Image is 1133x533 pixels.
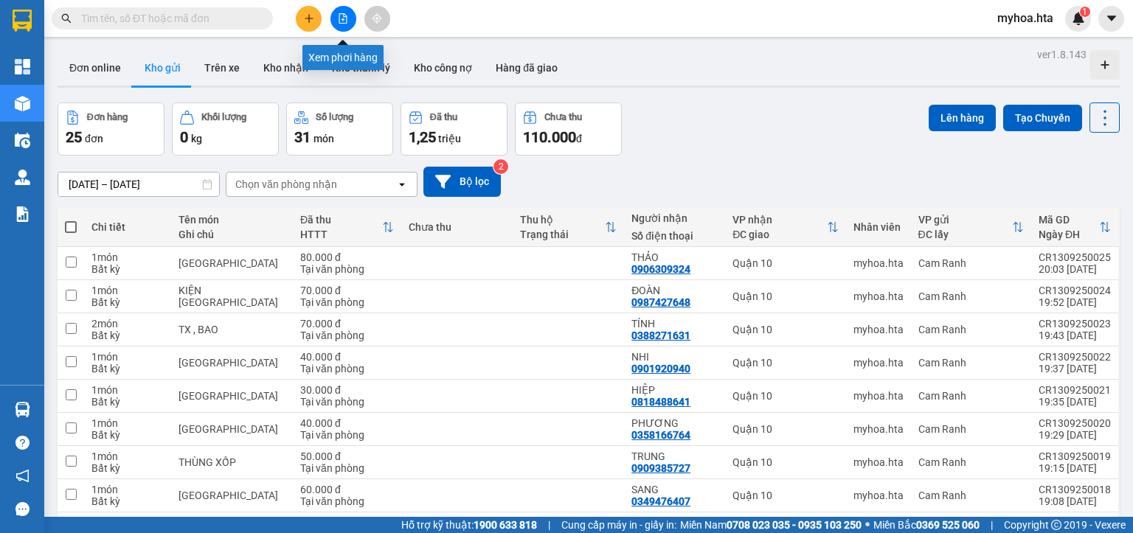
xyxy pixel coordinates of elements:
div: Quận 10 [732,490,838,501]
img: warehouse-icon [15,133,30,148]
span: myhoa.hta [985,9,1065,27]
div: myhoa.hta [853,390,904,402]
button: plus [296,6,322,32]
span: | [991,517,993,533]
span: search [61,13,72,24]
sup: 2 [493,159,508,174]
div: HIỆP [631,384,718,396]
div: 2 món [91,318,164,330]
div: Số lượng [316,112,353,122]
div: Chi tiết [91,221,164,233]
div: Quận 10 [732,324,838,335]
div: 0818488641 [631,396,690,408]
div: Bất kỳ [91,263,164,275]
div: 19:37 [DATE] [1039,363,1111,375]
div: Mã GD [1039,214,1099,226]
button: aim [364,6,390,32]
div: 0358166764 [631,429,690,441]
button: Bộ lọc [423,167,501,197]
img: dashboard-icon [15,59,30,74]
div: myhoa.hta [853,324,904,335]
div: Tại văn phòng [300,429,394,441]
button: Đơn online [58,50,133,86]
div: 0901920940 [631,363,690,375]
span: 110.000 [523,128,576,146]
div: 1 món [91,251,164,263]
img: logo-vxr [13,10,32,32]
div: 2 món [91,517,164,529]
div: Người nhận [631,212,718,224]
div: Bất kỳ [91,363,164,375]
div: 40.000 đ [300,351,394,363]
div: Bất kỳ [91,396,164,408]
div: Quận 10 [732,423,838,435]
div: THÙNG XỐP [179,456,285,468]
span: ⚪️ [865,522,870,528]
span: caret-down [1105,12,1118,25]
th: Toggle SortBy [513,208,624,247]
div: Xem phơi hàng [302,45,384,70]
div: CR1309250023 [1039,318,1111,330]
button: Chưa thu110.000đ [515,102,622,156]
div: 19:08 [DATE] [1039,495,1111,507]
div: TRUNG [631,450,718,462]
div: Nhân viên [853,221,904,233]
div: Chưa thu [544,112,582,122]
div: Đã thu [430,112,457,122]
button: Trên xe [193,50,252,86]
span: file-add [338,13,348,24]
div: Trạng thái [520,229,605,240]
span: 25 [66,128,82,146]
img: solution-icon [15,206,30,222]
div: Bất kỳ [91,296,164,308]
img: warehouse-icon [15,170,30,185]
div: Tại văn phòng [300,396,394,408]
button: file-add [330,6,356,32]
span: 31 [294,128,311,146]
div: Quận 10 [732,290,838,302]
div: 100.000 đ [300,517,394,529]
div: 19:29 [DATE] [1039,429,1111,441]
div: myhoa.hta [853,456,904,468]
div: Tại văn phòng [300,330,394,341]
div: Quận 10 [732,390,838,402]
div: Cam Ranh [918,390,1024,402]
div: TX [179,423,285,435]
div: Bất kỳ [91,330,164,341]
button: Tạo Chuyến [1003,105,1082,131]
div: myhoa.hta [853,490,904,501]
div: Quận 10 [732,456,838,468]
div: 19:52 [DATE] [1039,296,1111,308]
div: 19:43 [DATE] [1039,330,1111,341]
div: Đơn hàng [87,112,128,122]
span: Miền Bắc [873,517,980,533]
div: Số điện thoại [631,230,718,242]
div: MỸ TRINH [631,517,718,529]
div: CR1309250019 [1039,450,1111,462]
th: Toggle SortBy [725,208,845,247]
div: TX [179,390,285,402]
div: NHI [631,351,718,363]
button: Hàng đã giao [484,50,569,86]
input: Select a date range. [58,173,219,196]
div: CR1309250024 [1039,285,1111,296]
div: TX [179,490,285,501]
div: Cam Ranh [918,456,1024,468]
div: 70.000 đ [300,285,394,296]
div: Bất kỳ [91,462,164,474]
div: Tạo kho hàng mới [1090,50,1120,80]
div: CR1309250021 [1039,384,1111,396]
div: Bất kỳ [91,495,164,507]
button: Đơn hàng25đơn [58,102,164,156]
div: CR1309250025 [1039,251,1111,263]
div: Tên món [179,214,285,226]
button: caret-down [1098,6,1124,32]
div: THẢO [631,251,718,263]
div: 0909385727 [631,462,690,474]
sup: 1 [1080,7,1090,17]
div: 19:15 [DATE] [1039,462,1111,474]
span: 0 [180,128,188,146]
div: ĐC lấy [918,229,1012,240]
div: myhoa.hta [853,423,904,435]
img: warehouse-icon [15,96,30,111]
